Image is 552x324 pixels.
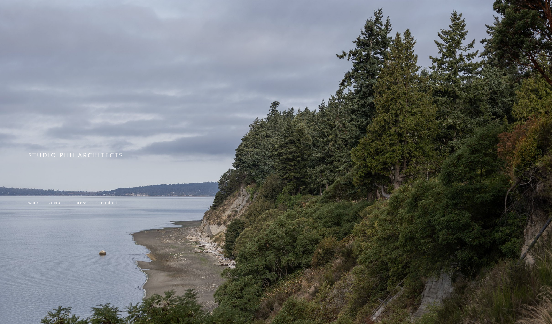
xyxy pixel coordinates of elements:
a: work [28,200,39,205]
a: about [49,200,62,205]
a: contact [101,200,117,205]
span: STUDIO PHH ARCHITECTS [28,151,124,159]
a: press [75,200,87,205]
